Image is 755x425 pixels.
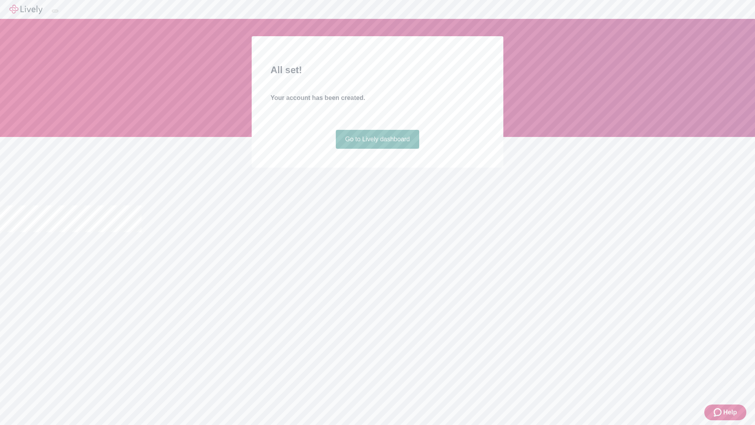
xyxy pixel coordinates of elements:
[52,10,58,12] button: Log out
[704,405,746,420] button: Zendesk support iconHelp
[723,408,737,417] span: Help
[9,5,42,14] img: Lively
[336,130,420,149] a: Go to Lively dashboard
[271,63,484,77] h2: All set!
[714,408,723,417] svg: Zendesk support icon
[271,93,484,103] h4: Your account has been created.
